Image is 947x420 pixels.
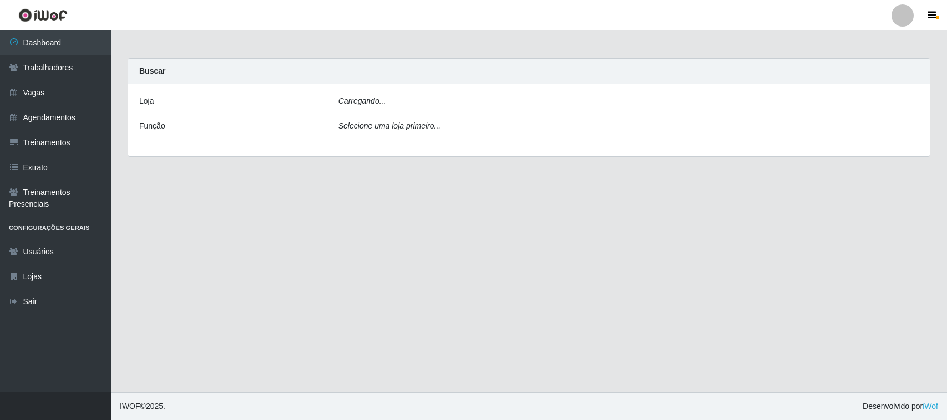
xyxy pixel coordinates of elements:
i: Carregando... [338,96,386,105]
label: Loja [139,95,154,107]
span: © 2025 . [120,401,165,412]
label: Função [139,120,165,132]
strong: Buscar [139,66,165,75]
span: IWOF [120,402,140,411]
a: iWof [923,402,938,411]
span: Desenvolvido por [863,401,938,412]
i: Selecione uma loja primeiro... [338,121,440,130]
img: CoreUI Logo [18,8,68,22]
